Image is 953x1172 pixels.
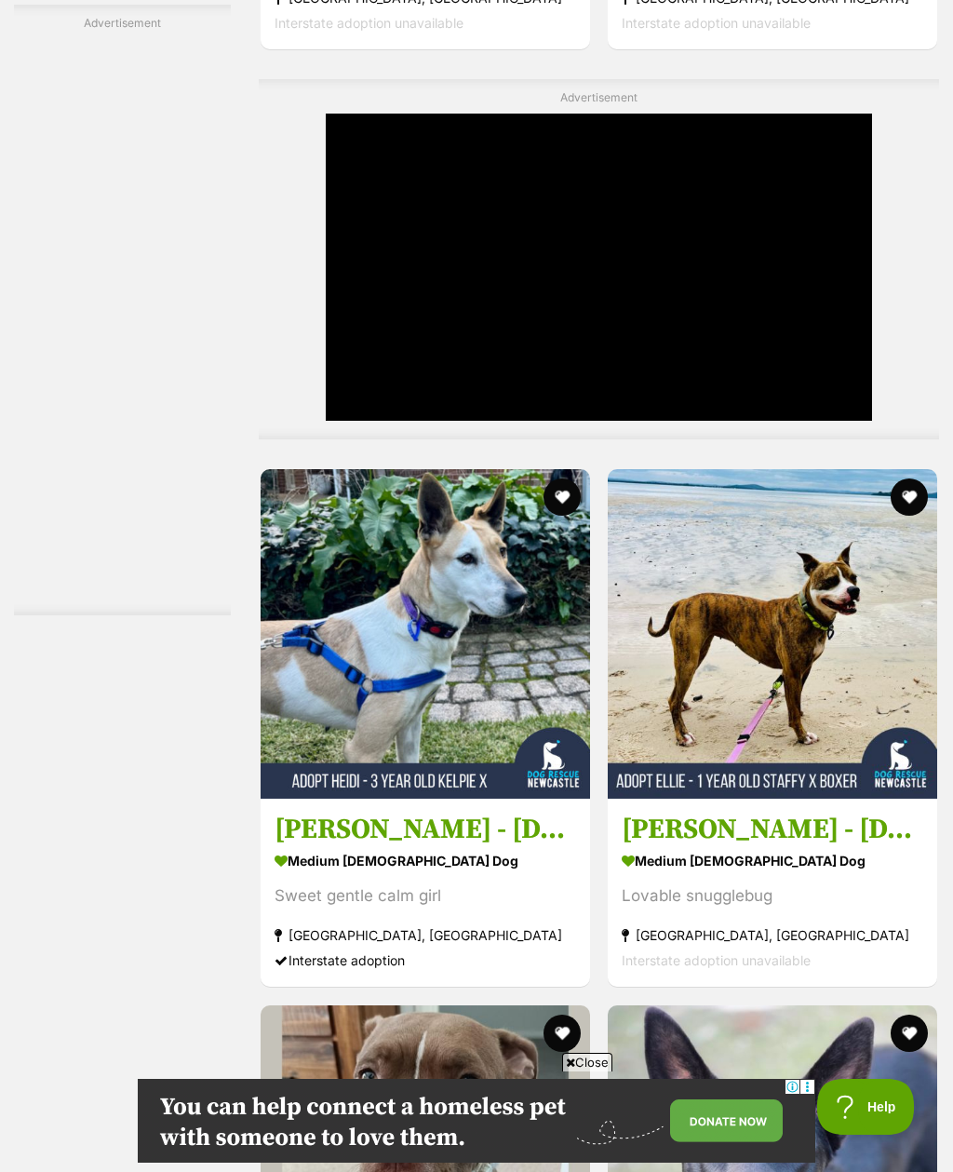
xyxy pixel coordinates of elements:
[622,848,923,875] strong: medium [DEMOGRAPHIC_DATA] Dog
[608,799,937,988] a: [PERSON_NAME] - [DEMOGRAPHIC_DATA] Boxer X Staffy medium [DEMOGRAPHIC_DATA] Dog Lovable snugglebu...
[259,79,939,439] div: Advertisement
[891,1015,928,1052] button: favourite
[622,813,923,848] h3: [PERSON_NAME] - [DEMOGRAPHIC_DATA] Boxer X Staffy
[622,15,811,31] span: Interstate adoption unavailable
[622,884,923,909] div: Lovable snugglebug
[544,478,581,516] button: favourite
[326,114,872,421] iframe: Advertisement
[891,478,928,516] button: favourite
[138,1079,815,1163] iframe: Advertisement
[275,923,576,949] strong: [GEOGRAPHIC_DATA], [GEOGRAPHIC_DATA]
[608,469,937,799] img: Ellie - 1 Year Old Boxer X Staffy - Boxer x American Staffordshire Terrier Dog
[275,15,463,31] span: Interstate adoption unavailable
[275,813,576,848] h3: [PERSON_NAME] - [DEMOGRAPHIC_DATA] Kelpie X
[817,1079,916,1135] iframe: Help Scout Beacon - Open
[275,848,576,875] strong: medium [DEMOGRAPHIC_DATA] Dog
[14,5,231,616] div: Advertisement
[275,949,576,974] div: Interstate adoption
[544,1015,581,1052] button: favourite
[48,39,197,598] iframe: Advertisement
[622,953,811,969] span: Interstate adoption unavailable
[261,799,590,988] a: [PERSON_NAME] - [DEMOGRAPHIC_DATA] Kelpie X medium [DEMOGRAPHIC_DATA] Dog Sweet gentle calm girl ...
[261,469,590,799] img: Heidi - 3 Year Old Kelpie X - Australian Kelpie Dog
[562,1053,612,1071] span: Close
[275,884,576,909] div: Sweet gentle calm girl
[622,923,923,949] strong: [GEOGRAPHIC_DATA], [GEOGRAPHIC_DATA]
